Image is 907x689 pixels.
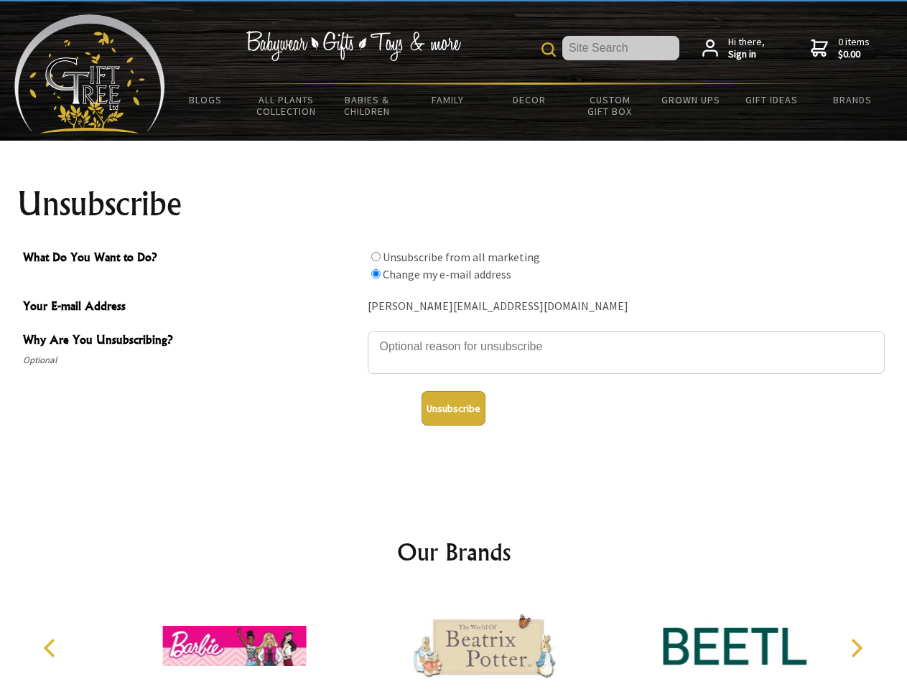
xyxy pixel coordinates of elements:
[368,296,885,318] div: [PERSON_NAME][EMAIL_ADDRESS][DOMAIN_NAME]
[23,297,361,318] span: Your E-mail Address
[408,85,489,115] a: Family
[728,36,765,61] span: Hi there,
[36,632,68,664] button: Previous
[702,36,765,61] a: Hi there,Sign in
[728,48,765,61] strong: Sign in
[14,14,165,133] img: Babyware - Gifts - Toys and more...
[371,252,381,261] input: What Do You Want to Do?
[838,35,870,61] span: 0 items
[569,85,651,126] a: Custom Gift Box
[23,248,361,269] span: What Do You Want to Do?
[562,36,679,60] input: Site Search
[368,331,885,374] textarea: Why Are You Unsubscribing?
[838,48,870,61] strong: $0.00
[650,85,731,115] a: Grown Ups
[29,535,879,569] h2: Our Brands
[840,632,872,664] button: Next
[371,269,381,278] input: What Do You Want to Do?
[541,42,556,57] img: product search
[246,85,327,126] a: All Plants Collection
[23,352,361,369] span: Optional
[327,85,408,126] a: Babies & Children
[422,391,485,426] button: Unsubscribe
[731,85,812,115] a: Gift Ideas
[246,31,461,61] img: Babywear - Gifts - Toys & more
[17,187,890,221] h1: Unsubscribe
[488,85,569,115] a: Decor
[165,85,246,115] a: BLOGS
[383,267,511,281] label: Change my e-mail address
[812,85,893,115] a: Brands
[811,36,870,61] a: 0 items$0.00
[23,331,361,352] span: Why Are You Unsubscribing?
[383,250,540,264] label: Unsubscribe from all marketing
